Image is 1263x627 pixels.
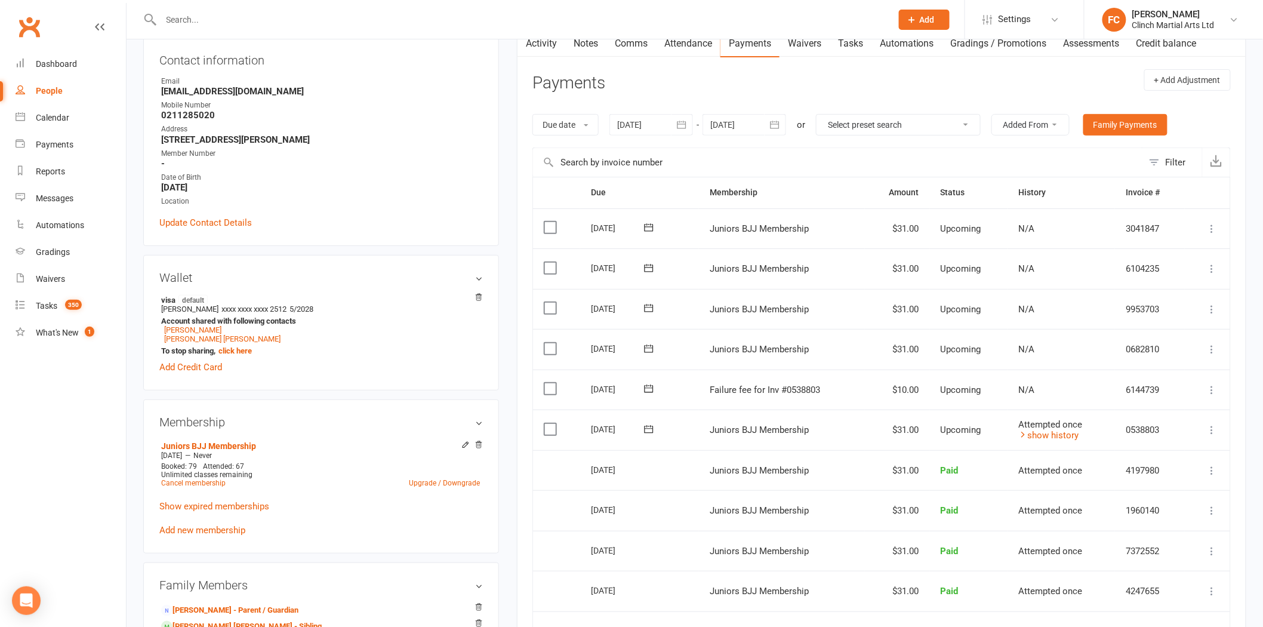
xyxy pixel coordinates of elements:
td: 0538803 [1115,410,1185,450]
th: Status [930,177,1008,208]
th: Membership [699,177,865,208]
div: Waivers [36,274,65,284]
span: 1 [85,327,94,337]
a: Activity [517,30,565,57]
a: show history [1018,430,1079,441]
div: Gradings [36,247,70,257]
a: Automations [16,212,126,239]
span: Juniors BJJ Membership [710,586,809,597]
a: [PERSON_NAME] [PERSON_NAME] [164,334,281,343]
span: Upcoming [941,304,981,315]
td: $31.00 [865,410,929,450]
a: Automations [871,30,942,57]
input: Search by invoice number [533,148,1143,177]
a: Reports [16,158,126,185]
span: Paid [941,505,959,516]
span: Juniors BJJ Membership [710,263,809,274]
a: Cancel membership [161,479,226,487]
div: [DATE] [591,259,646,277]
strong: 0211285020 [161,110,483,121]
span: Paid [941,546,959,557]
td: $10.00 [865,370,929,410]
span: N/A [1018,304,1034,315]
a: Messages [16,185,126,212]
span: Failure fee for Inv #0538803 [710,385,820,395]
span: Settings [999,6,1031,33]
a: Show expired memberships [159,501,269,512]
a: Calendar [16,105,126,131]
button: Added From [991,114,1070,136]
td: 6144739 [1115,370,1185,410]
a: Gradings / Promotions [942,30,1055,57]
td: $31.00 [865,208,929,249]
span: Upcoming [941,344,981,355]
div: [DATE] [591,219,646,237]
button: + Add Adjustment [1144,69,1231,91]
th: History [1008,177,1115,208]
span: default [178,295,208,305]
div: [DATE] [591,460,646,479]
a: Assessments [1055,30,1128,57]
a: [PERSON_NAME] [164,325,221,334]
div: People [36,86,63,96]
div: Tasks [36,301,57,311]
h3: Family Members [159,579,483,592]
td: 1960140 [1115,490,1185,531]
span: Attempted once [1018,419,1082,430]
span: Upcoming [941,223,981,234]
strong: [EMAIL_ADDRESS][DOMAIN_NAME] [161,86,483,97]
div: or [797,118,805,132]
td: 3041847 [1115,208,1185,249]
a: Payments [16,131,126,158]
span: N/A [1018,385,1034,395]
div: [DATE] [591,299,646,318]
td: $31.00 [865,289,929,330]
input: Search... [158,11,883,28]
div: [DATE] [591,380,646,398]
div: Address [161,124,483,135]
span: Juniors BJJ Membership [710,546,809,557]
span: Juniors BJJ Membership [710,465,809,476]
div: Automations [36,220,84,230]
span: Attempted once [1018,586,1082,597]
a: Credit balance [1128,30,1205,57]
a: Waivers [16,266,126,293]
a: Update Contact Details [159,216,252,230]
strong: To stop sharing, [161,346,477,355]
td: $31.00 [865,490,929,531]
div: [DATE] [591,420,646,438]
td: 7372552 [1115,531,1185,571]
div: [DATE] [591,500,646,519]
span: Booked: 79 [161,462,197,471]
span: Attended: 67 [203,462,244,471]
span: Attempted once [1018,465,1082,476]
td: 9953703 [1115,289,1185,330]
a: Add new membership [159,525,245,536]
strong: Account shared with following contacts [161,316,477,325]
th: Due [580,177,699,208]
span: Attempted once [1018,546,1082,557]
div: Mobile Number [161,100,483,111]
a: Payments [720,30,780,57]
div: Open Intercom Messenger [12,586,41,615]
span: [DATE] [161,451,182,460]
div: Member Number [161,148,483,159]
strong: [STREET_ADDRESS][PERSON_NAME] [161,134,483,145]
span: Paid [941,586,959,597]
span: N/A [1018,344,1034,355]
a: Add Credit Card [159,360,222,374]
strong: - [161,158,483,169]
span: Upcoming [941,425,981,435]
h3: Membership [159,416,483,429]
a: [PERSON_NAME] - Parent / Guardian [161,604,298,617]
td: 4197980 [1115,450,1185,491]
span: Paid [941,465,959,476]
a: Juniors BJJ Membership [161,441,256,451]
li: [PERSON_NAME] [159,293,483,357]
a: People [16,78,126,105]
span: Upcoming [941,385,981,395]
div: Payments [36,140,73,149]
a: What's New1 [16,319,126,346]
th: Invoice # [1115,177,1185,208]
span: Never [193,451,212,460]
